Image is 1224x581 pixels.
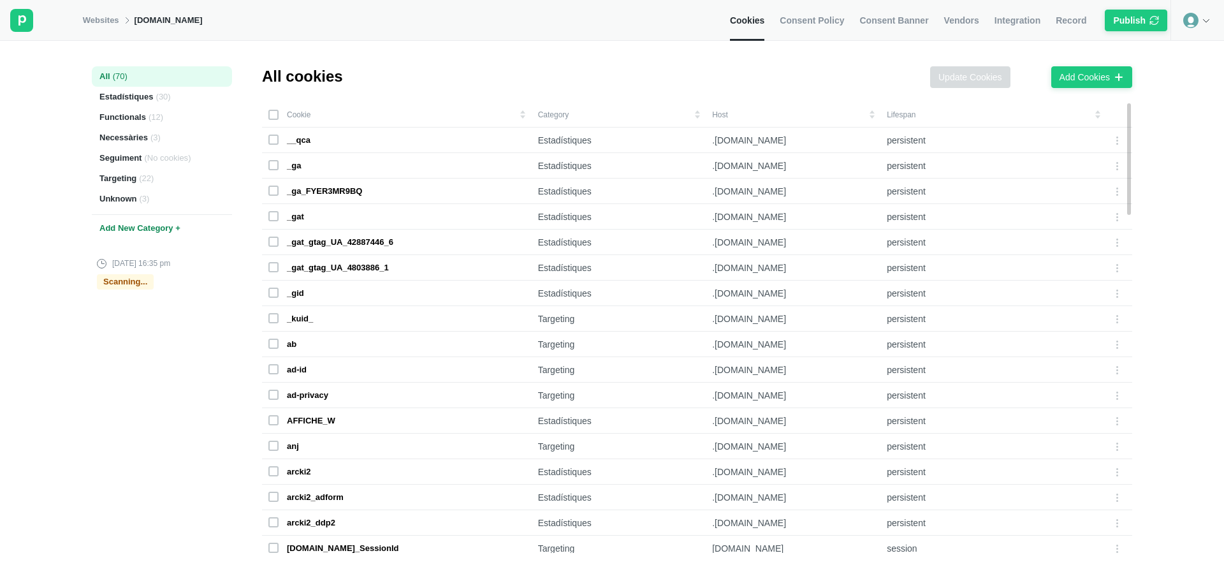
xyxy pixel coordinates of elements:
[887,339,1100,350] div: persistent
[262,66,343,87] div: All cookies
[538,160,700,172] div: Estadístiques
[730,15,764,26] span: Cookies
[287,135,310,146] div: __qca
[287,466,311,478] div: arcki2
[287,186,362,197] div: _ga_FYER3MR9BQ
[1113,15,1146,26] div: Publish
[538,339,700,350] div: Targeting
[97,274,154,290] div: Scanning...
[1149,15,1159,26] img: icon
[712,313,874,325] div: .[DOMAIN_NAME]
[150,132,161,143] span: ( 3 )
[712,441,874,452] div: .[DOMAIN_NAME]
[287,415,335,427] div: AFFICHE_W
[712,339,874,350] div: .[DOMAIN_NAME]
[712,160,874,172] div: .[DOMAIN_NAME]
[712,390,874,401] div: .[DOMAIN_NAME]
[287,390,328,401] div: ad-privacy
[538,262,700,274] div: Estadístiques
[287,160,301,172] div: _ga
[1060,71,1110,83] div: Add Cookies
[1102,6,1170,34] div: Sync to publish banner changes to your website.
[92,148,232,168] div: Seguiment
[139,173,154,184] span: ( 22 )
[144,152,191,164] span: ( No cookies )
[287,364,307,376] div: ad-id
[712,517,874,529] div: .[DOMAIN_NAME]
[938,71,1002,83] div: Update Cookies
[287,517,335,529] div: arcki2_ddp2
[113,71,127,82] span: ( 70 )
[538,466,700,478] div: Estadístiques
[538,211,700,223] div: Estadístiques
[887,517,1100,529] div: persistent
[538,415,700,427] div: Estadístiques
[712,135,874,146] div: .[DOMAIN_NAME]
[1105,10,1167,31] button: Publishicon
[887,390,1100,401] div: persistent
[538,135,700,146] div: Estadístiques
[887,441,1100,452] div: persistent
[1051,66,1132,88] button: Add Cookies
[712,237,874,248] div: .[DOMAIN_NAME]
[887,288,1100,299] div: persistent
[149,112,163,123] span: ( 12 )
[287,441,299,452] div: anj
[156,91,171,103] span: ( 30 )
[712,543,874,554] div: [DOMAIN_NAME]
[538,364,700,376] div: Targeting
[92,168,232,189] div: Targeting
[712,364,874,376] div: .[DOMAIN_NAME]
[930,66,1010,88] button: Update Cookies
[712,492,874,503] div: .[DOMAIN_NAME]
[135,15,203,26] div: [DOMAIN_NAME]
[887,364,1100,376] div: persistent
[887,262,1100,274] div: persistent
[92,128,232,148] div: Necessàries
[712,415,874,427] div: .[DOMAIN_NAME]
[712,186,874,197] div: .[DOMAIN_NAME]
[268,110,525,120] div: Cookie
[887,415,1100,427] div: persistent
[287,262,389,274] div: _gat_gtag_UA_4803886_1
[887,160,1100,172] div: persistent
[538,288,700,299] div: Estadístiques
[887,313,1100,325] div: persistent
[287,237,393,248] div: _gat_gtag_UA_42887446_6
[706,102,880,128] td: Host
[92,66,232,87] div: All
[944,15,979,26] span: Vendors
[887,211,1100,223] div: persistent
[83,15,119,26] a: Websites
[532,102,706,128] td: Category
[994,15,1040,26] span: Integration
[859,15,928,26] span: Consent Banner
[538,390,700,401] div: Targeting
[887,135,1100,146] div: persistent
[880,102,1107,128] td: Lifespan
[538,492,700,503] div: Estadístiques
[538,313,700,325] div: Targeting
[887,543,1100,554] div: session
[538,441,700,452] div: Targeting
[712,288,874,299] div: .[DOMAIN_NAME]
[287,313,313,325] div: _kuid_
[287,543,399,554] div: [DOMAIN_NAME]_SessionId
[1056,15,1086,26] span: Record
[887,492,1100,503] div: persistent
[538,186,700,197] div: Estadístiques
[92,189,232,209] div: Unknown
[287,492,344,503] div: arcki2_adform
[712,262,874,274] div: .[DOMAIN_NAME]
[887,466,1100,478] div: persistent
[887,237,1100,248] div: persistent
[887,186,1100,197] div: persistent
[140,193,150,205] span: ( 3 )
[712,466,874,478] div: .[DOMAIN_NAME]
[712,211,874,223] div: .[DOMAIN_NAME]
[287,288,304,299] div: _gid
[538,543,700,554] div: Targeting
[97,258,170,269] div: [DATE] 16:35 pm
[287,339,296,350] div: ab
[538,517,700,529] div: Estadístiques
